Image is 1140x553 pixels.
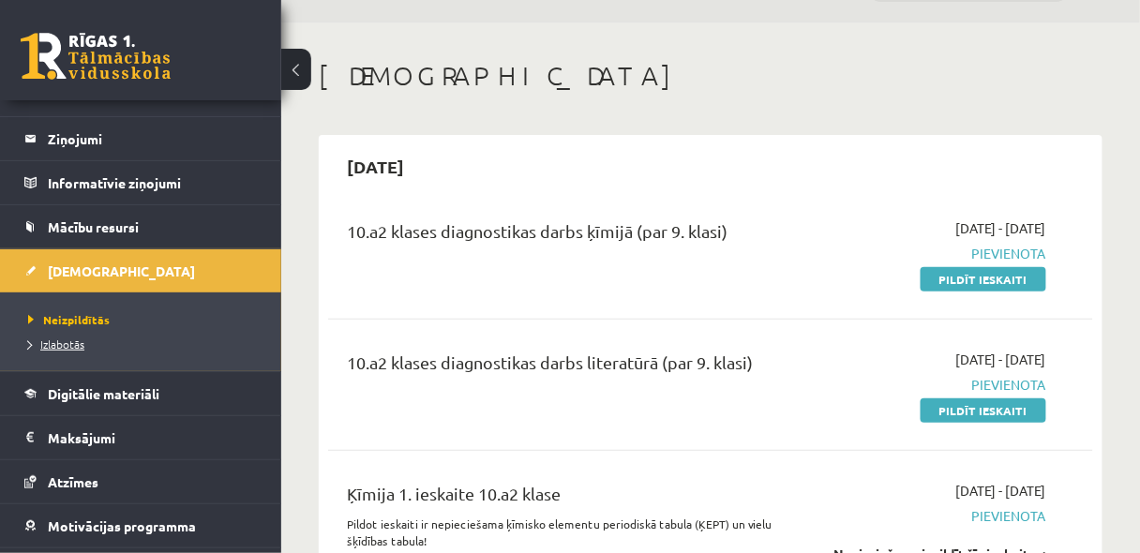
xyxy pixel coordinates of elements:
span: [DATE] - [DATE] [956,350,1046,369]
div: 10.a2 klases diagnostikas darbs ķīmijā (par 9. klasi) [347,218,803,253]
legend: Ziņojumi [48,117,258,160]
a: Izlabotās [28,336,262,352]
a: Ziņojumi [24,117,258,160]
a: Motivācijas programma [24,504,258,547]
span: Pievienota [832,506,1046,526]
a: Pildīt ieskaiti [921,398,1046,423]
legend: Maksājumi [48,416,258,459]
span: Motivācijas programma [48,517,196,534]
a: Digitālie materiāli [24,372,258,415]
span: Pievienota [832,375,1046,395]
a: Atzīmes [24,460,258,503]
div: Ķīmija 1. ieskaite 10.a2 klase [347,481,803,516]
span: [DEMOGRAPHIC_DATA] [48,262,195,279]
a: Rīgas 1. Tālmācības vidusskola [21,33,171,80]
a: [DEMOGRAPHIC_DATA] [24,249,258,292]
div: 10.a2 klases diagnostikas darbs literatūrā (par 9. klasi) [347,350,803,384]
span: Mācību resursi [48,218,139,235]
span: Neizpildītās [28,312,110,327]
span: [DATE] - [DATE] [956,481,1046,501]
a: Neizpildītās [28,311,262,328]
span: [DATE] - [DATE] [956,218,1046,238]
a: Informatīvie ziņojumi [24,161,258,204]
span: Atzīmes [48,473,98,490]
span: Digitālie materiāli [48,385,159,402]
p: Pildot ieskaiti ir nepieciešama ķīmisko elementu periodiskā tabula (ĶEPT) un vielu šķīdības tabula! [347,516,803,549]
a: Maksājumi [24,416,258,459]
span: Izlabotās [28,336,84,351]
h1: [DEMOGRAPHIC_DATA] [319,60,1102,92]
span: Pievienota [832,244,1046,263]
a: Mācību resursi [24,205,258,248]
a: Pildīt ieskaiti [921,267,1046,291]
legend: Informatīvie ziņojumi [48,161,258,204]
h2: [DATE] [328,144,423,188]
